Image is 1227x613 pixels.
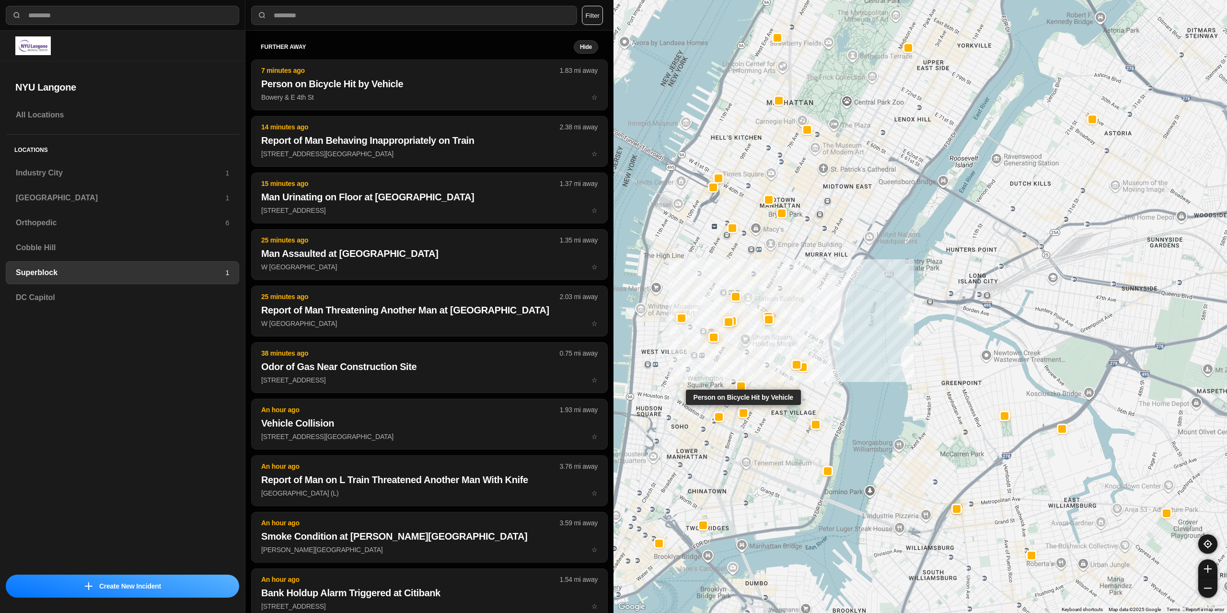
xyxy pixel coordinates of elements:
h5: further away [261,43,574,51]
a: An hour ago1.93 mi awayVehicle Collision[STREET_ADDRESS][GEOGRAPHIC_DATA]star [251,432,608,440]
button: Hide [574,40,598,54]
h2: Person on Bicycle Hit by Vehicle [261,77,598,91]
p: 3.76 mi away [560,462,598,471]
h2: Odor of Gas Near Construction Site [261,360,598,373]
p: 1.54 mi away [560,575,598,584]
p: 1.93 mi away [560,405,598,415]
button: Person on Bicycle Hit by Vehicle [738,408,749,418]
p: [STREET_ADDRESS][GEOGRAPHIC_DATA] [261,432,598,441]
button: zoom-out [1198,578,1217,598]
a: DC Capitol [6,286,239,309]
img: icon [85,582,93,590]
div: Person on Bicycle Hit by Vehicle [686,390,801,405]
a: All Locations [6,104,239,127]
a: 15 minutes ago1.37 mi awayMan Urinating on Floor at [GEOGRAPHIC_DATA][STREET_ADDRESS]star [251,206,608,214]
p: 1.37 mi away [560,179,598,188]
a: 38 minutes ago0.75 mi awayOdor of Gas Near Construction Site[STREET_ADDRESS]star [251,376,608,384]
p: 2.03 mi away [560,292,598,301]
h2: Man Urinating on Floor at [GEOGRAPHIC_DATA] [261,190,598,204]
p: 1.35 mi away [560,235,598,245]
h2: Man Assaulted at [GEOGRAPHIC_DATA] [261,247,598,260]
h3: DC Capitol [16,292,229,303]
a: 7 minutes ago1.83 mi awayPerson on Bicycle Hit by VehicleBowery & E 4th Ststar [251,93,608,101]
h2: Bank Holdup Alarm Triggered at Citibank [261,586,598,600]
img: recenter [1204,540,1212,548]
span: Map data ©2025 Google [1109,607,1161,612]
span: star [591,376,598,384]
p: Bowery & E 4th St [261,93,598,102]
a: [GEOGRAPHIC_DATA]1 [6,186,239,209]
p: 6 [225,218,229,228]
img: Google [616,601,648,613]
button: 25 minutes ago1.35 mi awayMan Assaulted at [GEOGRAPHIC_DATA]W [GEOGRAPHIC_DATA]star [251,229,608,280]
p: 2.38 mi away [560,122,598,132]
a: 14 minutes ago2.38 mi awayReport of Man Behaving Inappropriately on Train[STREET_ADDRESS][GEOGRAP... [251,150,608,158]
p: [STREET_ADDRESS][GEOGRAPHIC_DATA] [261,149,598,159]
p: An hour ago [261,462,560,471]
span: star [591,263,598,271]
h3: Superblock [16,267,225,278]
p: 15 minutes ago [261,179,560,188]
span: star [591,546,598,554]
img: logo [15,36,51,55]
a: Terms (opens in new tab) [1167,607,1180,612]
button: iconCreate New Incident [6,575,239,598]
button: An hour ago3.59 mi awaySmoke Condition at [PERSON_NAME][GEOGRAPHIC_DATA][PERSON_NAME][GEOGRAPHIC_... [251,512,608,563]
p: An hour ago [261,405,560,415]
p: An hour ago [261,518,560,528]
p: An hour ago [261,575,560,584]
button: Keyboard shortcuts [1062,606,1103,613]
p: [STREET_ADDRESS] [261,206,598,215]
a: 25 minutes ago1.35 mi awayMan Assaulted at [GEOGRAPHIC_DATA]W [GEOGRAPHIC_DATA]star [251,263,608,271]
span: star [591,320,598,327]
h3: Cobble Hill [16,242,229,254]
p: W [GEOGRAPHIC_DATA] [261,319,598,328]
h3: All Locations [16,109,229,121]
p: Create New Incident [99,581,161,591]
h2: Report of Man Behaving Inappropriately on Train [261,134,598,147]
p: 25 minutes ago [261,292,560,301]
button: zoom-in [1198,559,1217,578]
a: Orthopedic6 [6,211,239,234]
button: 7 minutes ago1.83 mi awayPerson on Bicycle Hit by VehicleBowery & E 4th Ststar [251,59,608,110]
a: Industry City1 [6,162,239,185]
h5: Locations [6,135,239,162]
h2: Smoke Condition at [PERSON_NAME][GEOGRAPHIC_DATA] [261,530,598,543]
p: [STREET_ADDRESS] [261,375,598,385]
span: star [591,602,598,610]
a: Open this area in Google Maps (opens a new window) [616,601,648,613]
a: 25 minutes ago2.03 mi awayReport of Man Threatening Another Man at [GEOGRAPHIC_DATA]W [GEOGRAPHIC... [251,319,608,327]
p: 25 minutes ago [261,235,560,245]
p: 1.83 mi away [560,66,598,75]
a: Report a map error [1186,607,1224,612]
img: zoom-out [1204,584,1212,592]
p: 38 minutes ago [261,348,560,358]
a: Cobble Hill [6,236,239,259]
h2: Report of Man on L Train Threatened Another Man With Knife [261,473,598,486]
p: 7 minutes ago [261,66,560,75]
span: star [591,207,598,214]
button: recenter [1198,534,1217,554]
a: An hour ago3.76 mi awayReport of Man on L Train Threatened Another Man With Knife[GEOGRAPHIC_DATA... [251,489,608,497]
h3: Industry City [16,167,225,179]
h2: Vehicle Collision [261,416,598,430]
button: 38 minutes ago0.75 mi awayOdor of Gas Near Construction Site[STREET_ADDRESS]star [251,342,608,393]
h3: Orthopedic [16,217,225,229]
p: 0.75 mi away [560,348,598,358]
h2: Report of Man Threatening Another Man at [GEOGRAPHIC_DATA] [261,303,598,317]
p: [GEOGRAPHIC_DATA] (L) [261,488,598,498]
span: star [591,93,598,101]
button: An hour ago1.93 mi awayVehicle Collision[STREET_ADDRESS][GEOGRAPHIC_DATA]star [251,399,608,450]
small: Hide [580,43,592,51]
p: W [GEOGRAPHIC_DATA] [261,262,598,272]
button: 15 minutes ago1.37 mi awayMan Urinating on Floor at [GEOGRAPHIC_DATA][STREET_ADDRESS]star [251,173,608,223]
span: star [591,433,598,440]
p: 14 minutes ago [261,122,560,132]
a: An hour ago3.59 mi awaySmoke Condition at [PERSON_NAME][GEOGRAPHIC_DATA][PERSON_NAME][GEOGRAPHIC_... [251,545,608,554]
button: Filter [582,6,603,25]
button: 25 minutes ago2.03 mi awayReport of Man Threatening Another Man at [GEOGRAPHIC_DATA]W [GEOGRAPHIC... [251,286,608,336]
p: 1 [225,268,229,278]
a: An hour ago1.54 mi awayBank Holdup Alarm Triggered at Citibank[STREET_ADDRESS]star [251,602,608,610]
p: [STREET_ADDRESS] [261,601,598,611]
